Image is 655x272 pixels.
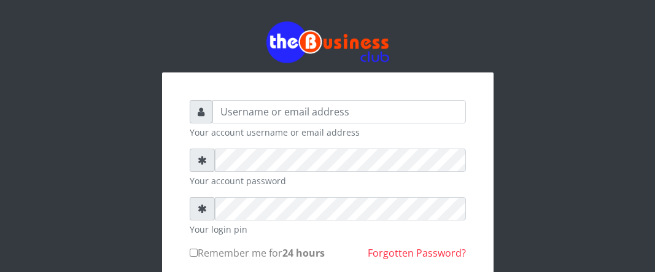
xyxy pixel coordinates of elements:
[190,126,466,139] small: Your account username or email address
[190,223,466,236] small: Your login pin
[190,174,466,187] small: Your account password
[368,246,466,260] a: Forgotten Password?
[282,246,325,260] b: 24 hours
[190,249,198,257] input: Remember me for24 hours
[190,246,325,260] label: Remember me for
[212,100,466,123] input: Username or email address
